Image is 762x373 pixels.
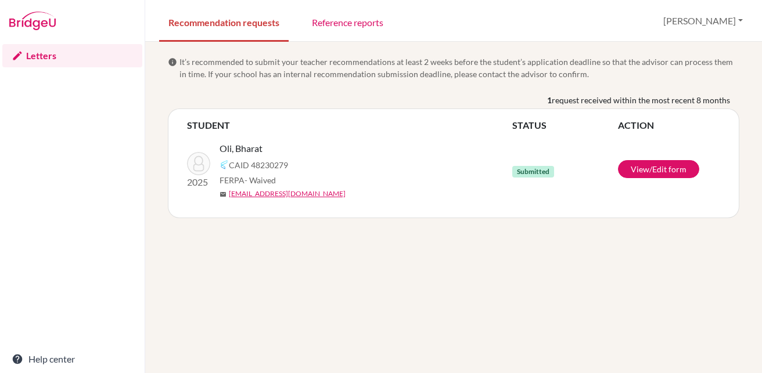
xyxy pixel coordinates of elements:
th: ACTION [618,118,720,132]
span: Submitted [512,166,554,178]
span: info [168,57,177,67]
a: [EMAIL_ADDRESS][DOMAIN_NAME] [229,189,346,199]
th: STUDENT [187,118,512,132]
a: View/Edit form [618,160,699,178]
span: FERPA [220,174,276,186]
span: mail [220,191,227,198]
th: STATUS [512,118,618,132]
button: [PERSON_NAME] [658,10,748,32]
a: Help center [2,347,142,371]
span: CAID 48230279 [229,159,288,171]
img: Oli, Bharat [187,152,210,175]
span: Oli, Bharat [220,142,263,155]
span: request received within the most recent 8 months [552,94,730,106]
a: Letters [2,44,142,67]
img: Bridge-U [9,12,56,30]
span: It’s recommended to submit your teacher recommendations at least 2 weeks before the student’s app... [179,56,739,80]
a: Recommendation requests [159,2,289,42]
img: Common App logo [220,160,229,169]
span: - Waived [245,175,276,185]
b: 1 [547,94,552,106]
a: Reference reports [303,2,393,42]
p: 2025 [187,175,210,189]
